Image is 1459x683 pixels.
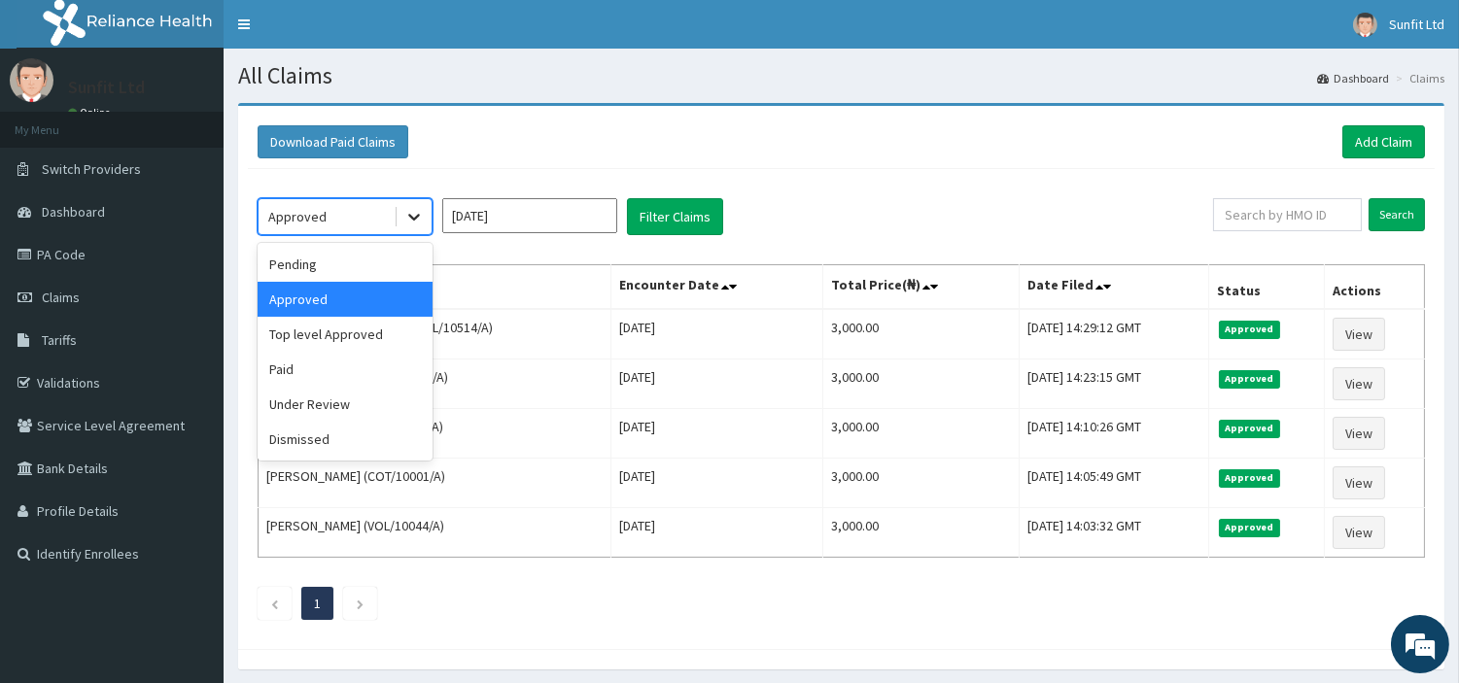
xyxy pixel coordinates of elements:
div: Dismissed [258,422,433,457]
span: Claims [42,289,80,306]
input: Search by HMO ID [1213,198,1362,231]
td: [DATE] 14:05:49 GMT [1020,459,1209,508]
textarea: Type your message and hit 'Enter' [10,467,370,535]
img: User Image [1353,13,1377,37]
span: Approved [1219,420,1280,437]
button: Download Paid Claims [258,125,408,158]
a: View [1333,367,1385,400]
div: Chat with us now [101,109,327,134]
a: View [1333,417,1385,450]
a: View [1333,318,1385,351]
td: [DATE] 14:10:26 GMT [1020,409,1209,459]
li: Claims [1391,70,1444,86]
td: 3,000.00 [823,309,1020,359]
div: Approved [258,282,433,317]
span: We're online! [113,213,268,409]
td: [PERSON_NAME] (COT/10001/A) [259,459,611,508]
td: [DATE] [611,508,823,558]
td: [DATE] [611,459,823,508]
p: Sunfit Ltd [68,79,145,96]
a: Online [68,106,115,120]
td: 3,000.00 [823,459,1020,508]
a: Add Claim [1342,125,1425,158]
td: [PERSON_NAME] (SLB/10744/A) [259,409,611,459]
div: Under Review [258,387,433,422]
th: Actions [1324,265,1424,310]
td: 3,000.00 [823,409,1020,459]
a: View [1333,516,1385,549]
span: Approved [1219,370,1280,388]
div: Top level Approved [258,317,433,352]
td: [DATE] [611,359,823,409]
th: Name [259,265,611,310]
img: User Image [10,58,53,102]
th: Date Filed [1020,265,1209,310]
td: [PERSON_NAME] (CSW/10016/A) [259,359,611,409]
img: d_794563401_company_1708531726252_794563401 [36,97,79,146]
span: Tariffs [42,331,77,349]
a: Previous page [270,595,279,612]
td: 3,000.00 [823,508,1020,558]
td: [DATE] 14:29:12 GMT [1020,309,1209,359]
a: Dashboard [1317,70,1389,86]
a: Next page [356,595,365,612]
td: [DATE] 14:03:32 GMT [1020,508,1209,558]
span: Approved [1219,519,1280,536]
span: Dashboard [42,203,105,221]
td: [DATE] [611,409,823,459]
td: AGUNBIADE OYINDAMOLA (NBL/10514/A) [259,309,611,359]
div: Paid [258,352,433,387]
div: Approved [268,207,327,226]
input: Select Month and Year [442,198,617,233]
div: Pending [258,247,433,282]
span: Approved [1219,469,1280,487]
div: Minimize live chat window [319,10,365,56]
td: [DATE] 14:23:15 GMT [1020,359,1209,409]
th: Encounter Date [611,265,823,310]
span: Switch Providers [42,160,141,178]
td: [PERSON_NAME] (VOL/10044/A) [259,508,611,558]
a: View [1333,466,1385,499]
td: [DATE] [611,309,823,359]
th: Status [1209,265,1325,310]
th: Total Price(₦) [823,265,1020,310]
span: Approved [1219,321,1280,338]
span: Sunfit Ltd [1389,16,1444,33]
td: 3,000.00 [823,359,1020,409]
h1: All Claims [238,63,1444,88]
a: Page 1 is your current page [314,595,321,612]
input: Search [1369,198,1425,231]
button: Filter Claims [627,198,723,235]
